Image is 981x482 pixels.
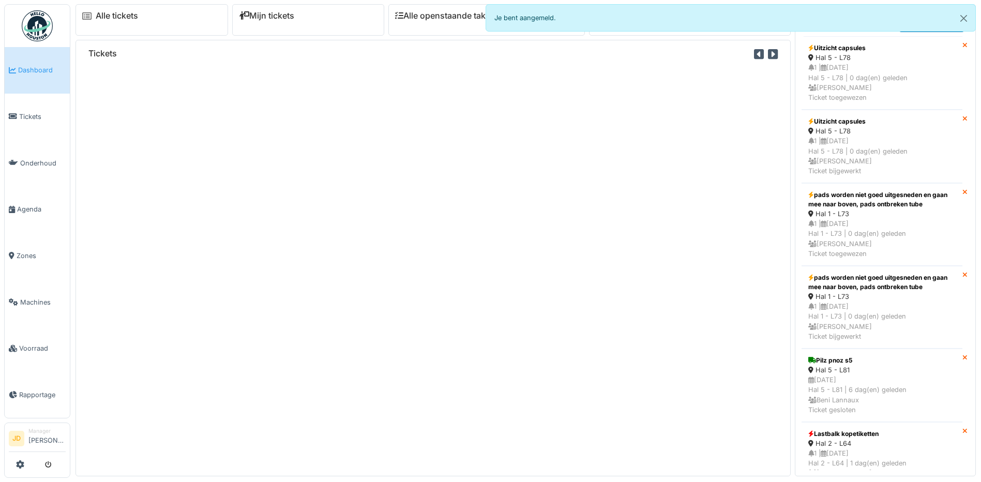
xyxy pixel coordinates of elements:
[28,427,66,449] li: [PERSON_NAME]
[808,292,956,302] div: Hal 1 - L73
[5,140,70,186] a: Onderhoud
[802,349,962,422] a: Pilz pnoz s5 Hal 5 - L81 [DATE]Hal 5 - L81 | 6 dag(en) geleden Beni LannauxTicket gesloten
[17,251,66,261] span: Zones
[808,302,956,341] div: 1 | [DATE] Hal 1 - L73 | 0 dag(en) geleden [PERSON_NAME] Ticket bijgewerkt
[808,209,956,219] div: Hal 1 - L73
[808,429,956,439] div: Lastbalk kopetiketten
[239,11,294,21] a: Mijn tickets
[20,158,66,168] span: Onderhoud
[5,47,70,94] a: Dashboard
[5,372,70,418] a: Rapportage
[808,439,956,448] div: Hal 2 - L64
[808,375,956,415] div: [DATE] Hal 5 - L81 | 6 dag(en) geleden Beni Lannaux Ticket gesloten
[802,183,962,266] a: pads worden niet goed uitgesneden en gaan mee naar boven, pads ontbreken tube Hal 1 - L73 1 |[DAT...
[5,325,70,372] a: Voorraad
[808,219,956,259] div: 1 | [DATE] Hal 1 - L73 | 0 dag(en) geleden [PERSON_NAME] Ticket toegewezen
[19,343,66,353] span: Voorraad
[808,356,956,365] div: Pilz pnoz s5
[808,273,956,292] div: pads worden niet goed uitgesneden en gaan mee naar boven, pads ontbreken tube
[808,117,956,126] div: Uitzicht capsules
[952,5,975,32] button: Close
[19,390,66,400] span: Rapportage
[5,186,70,233] a: Agenda
[20,297,66,307] span: Machines
[802,110,962,183] a: Uitzicht capsules Hal 5 - L78 1 |[DATE]Hal 5 - L78 | 0 dag(en) geleden [PERSON_NAME]Ticket bijgew...
[808,126,956,136] div: Hal 5 - L78
[5,94,70,140] a: Tickets
[5,279,70,325] a: Machines
[802,36,962,110] a: Uitzicht capsules Hal 5 - L78 1 |[DATE]Hal 5 - L78 | 0 dag(en) geleden [PERSON_NAME]Ticket toegew...
[9,431,24,446] li: JD
[808,43,956,53] div: Uitzicht capsules
[808,136,956,176] div: 1 | [DATE] Hal 5 - L78 | 0 dag(en) geleden [PERSON_NAME] Ticket bijgewerkt
[22,10,53,41] img: Badge_color-CXgf-gQk.svg
[28,427,66,435] div: Manager
[808,190,956,209] div: pads worden niet goed uitgesneden en gaan mee naar boven, pads ontbreken tube
[395,11,495,21] a: Alle openstaande taken
[88,49,117,58] h6: Tickets
[808,53,956,63] div: Hal 5 - L78
[18,65,66,75] span: Dashboard
[5,233,70,279] a: Zones
[486,4,976,32] div: Je bent aangemeld.
[9,427,66,452] a: JD Manager[PERSON_NAME]
[96,11,138,21] a: Alle tickets
[808,365,956,375] div: Hal 5 - L81
[802,266,962,349] a: pads worden niet goed uitgesneden en gaan mee naar boven, pads ontbreken tube Hal 1 - L73 1 |[DAT...
[19,112,66,122] span: Tickets
[808,63,956,102] div: 1 | [DATE] Hal 5 - L78 | 0 dag(en) geleden [PERSON_NAME] Ticket toegewezen
[17,204,66,214] span: Agenda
